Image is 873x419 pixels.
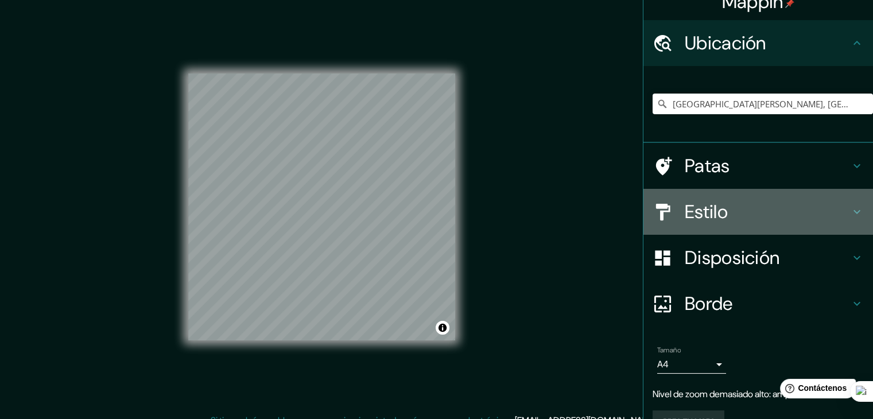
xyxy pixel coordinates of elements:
[685,31,766,55] font: Ubicación
[643,143,873,189] div: Patas
[657,346,681,355] font: Tamaño
[685,200,728,224] font: Estilo
[657,358,669,370] font: A4
[653,94,873,114] input: Elige tu ciudad o zona
[685,246,779,270] font: Disposición
[653,388,817,400] font: Nivel de zoom demasiado alto: amplíe más
[685,154,730,178] font: Patas
[643,235,873,281] div: Disposición
[643,281,873,327] div: Borde
[643,189,873,235] div: Estilo
[436,321,449,335] button: Activar o desactivar atribución
[657,355,726,374] div: A4
[643,20,873,66] div: Ubicación
[771,374,860,406] iframe: Lanzador de widgets de ayuda
[685,292,733,316] font: Borde
[188,73,455,340] canvas: Mapa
